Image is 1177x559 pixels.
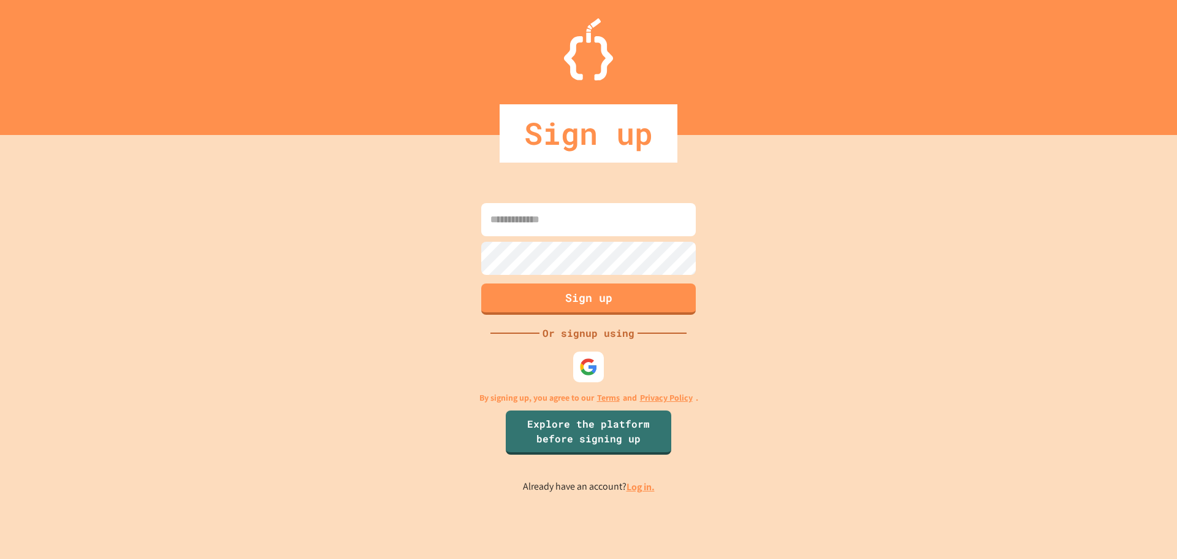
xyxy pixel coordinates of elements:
[500,104,677,163] div: Sign up
[481,283,696,315] button: Sign up
[523,479,655,495] p: Already have an account?
[539,326,638,341] div: Or signup using
[579,358,598,376] img: google-icon.svg
[479,391,698,404] p: By signing up, you agree to our and .
[597,391,620,404] a: Terms
[564,18,613,80] img: Logo.svg
[627,480,655,493] a: Log in.
[506,411,671,455] a: Explore the platform before signing up
[640,391,693,404] a: Privacy Policy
